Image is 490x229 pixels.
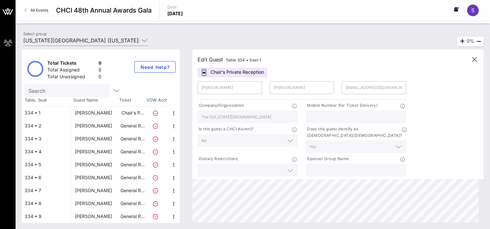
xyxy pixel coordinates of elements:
div: Kathryn Buechel [75,145,112,158]
input: First Name* [201,82,258,93]
p: Does this guest identify as [DEMOGRAPHIC_DATA]/[DEMOGRAPHIC_DATA]? [306,126,402,139]
p: Sponsor Group Name [306,156,349,162]
span: Ticket [119,97,145,104]
div: Cynthia Teniente-Matson [75,158,112,171]
div: 334 • 8 [22,197,71,210]
label: Select group [23,31,47,36]
div: David Gamboa [75,184,112,197]
span: CHCI 48th Annual Awards Gala [56,5,152,15]
div: 9 [98,67,101,75]
div: Total Assigned [47,67,96,75]
div: Jeff Cullen [75,210,112,223]
span: S [471,7,474,14]
div: José Cabrales [75,197,112,210]
p: Date [167,4,183,10]
input: Email* [346,82,402,93]
p: General R… [120,119,145,132]
div: 334 • 6 [22,171,71,184]
p: Chair's P… [120,106,145,119]
div: Yammilette Rodriguez [75,119,112,132]
p: Mobile Number (for Ticket Delivery) [306,102,378,109]
p: General R… [120,210,145,223]
div: 334 • 7 [22,184,71,197]
div: 0 [98,73,101,82]
p: [DATE] [167,10,183,17]
span: Guest Name [71,97,119,104]
div: Total Unassigned [47,73,96,82]
a: All Events [21,5,52,16]
div: 0% [457,37,484,46]
div: 334 • 1 [22,106,71,119]
span: Table, Seat [22,97,71,104]
p: General R… [120,145,145,158]
p: Company/Organization [198,102,244,109]
p: General R… [120,132,145,145]
div: S [467,5,479,16]
p: General R… [120,184,145,197]
div: 334 • 2 [22,119,71,132]
p: General R… [120,171,145,184]
p: General R… [120,158,145,171]
div: Edit Guest [198,55,261,64]
div: Mildred García [75,106,112,119]
span: Table 334 • Seat 1 [226,58,261,62]
span: All Events [30,8,48,13]
div: 9 [98,60,101,68]
div: 334 • 4 [22,145,71,158]
div: 334 • 3 [22,132,71,145]
div: Danielle Garcia [75,132,112,145]
div: 334 • 9 [22,210,71,223]
span: Need Help? [140,64,170,70]
input: Last Name* [274,82,330,93]
div: Total Tickets [47,60,96,68]
p: Is this guest a CHCI Alumni? [198,126,253,133]
button: Need Help? [134,61,176,73]
span: VOW Acct [145,97,168,104]
div: Saúl Jiménez-Sandoval [75,171,112,184]
div: 334 • 5 [22,158,71,171]
p: Dietary Restrictions [198,156,238,162]
div: Chair's Private Reception [198,68,267,77]
p: General R… [120,197,145,210]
